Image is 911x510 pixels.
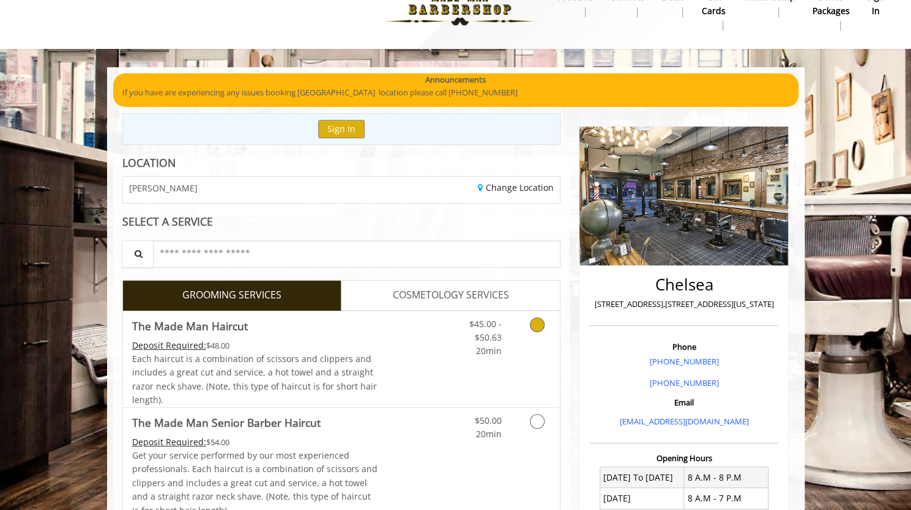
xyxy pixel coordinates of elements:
[474,415,501,426] span: $50.00
[475,428,501,440] span: 20min
[649,356,718,367] a: [PHONE_NUMBER]
[132,353,377,405] span: Each haircut is a combination of scissors and clippers and includes a great cut and service, a ho...
[600,488,684,509] td: [DATE]
[475,345,501,357] span: 20min
[129,183,198,193] span: [PERSON_NAME]
[132,339,206,351] span: This service needs some Advance to be paid before we block your appointment
[122,240,154,268] button: Service Search
[122,216,561,227] div: SELECT A SERVICE
[593,298,775,311] p: [STREET_ADDRESS],[STREET_ADDRESS][US_STATE]
[182,287,281,303] span: GROOMING SERVICES
[593,398,775,407] h3: Email
[132,436,206,448] span: This service needs some Advance to be paid before we block your appointment
[132,317,248,334] b: The Made Man Haircut
[318,120,365,138] button: Sign In
[132,414,321,431] b: The Made Man Senior Barber Haircut
[132,435,378,449] div: $54.00
[593,342,775,351] h3: Phone
[649,377,718,388] a: [PHONE_NUMBER]
[132,339,378,352] div: $48.00
[122,86,789,99] p: If you have are experiencing any issues booking [GEOGRAPHIC_DATA] location please call [PHONE_NUM...
[684,488,768,509] td: 8 A.M - 7 P.M
[593,276,775,294] h2: Chelsea
[590,454,778,462] h3: Opening Hours
[478,182,554,193] a: Change Location
[600,467,684,488] td: [DATE] To [DATE]
[619,416,748,427] a: [EMAIL_ADDRESS][DOMAIN_NAME]
[393,287,509,303] span: COSMETOLOGY SERVICES
[122,155,176,170] b: LOCATION
[684,467,768,488] td: 8 A.M - 8 P.M
[469,318,501,343] span: $45.00 - $50.63
[425,73,486,86] b: Announcements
